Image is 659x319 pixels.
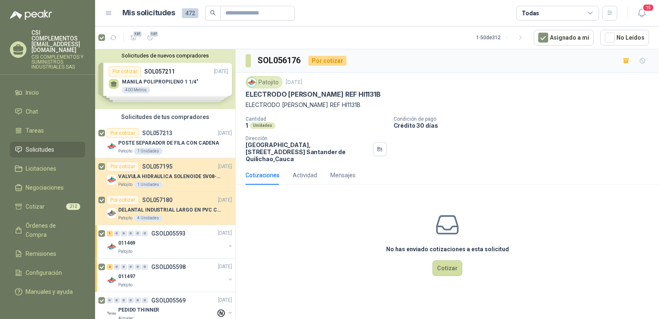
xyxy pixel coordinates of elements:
button: Asignado a mi [534,30,594,45]
span: Inicio [26,88,39,97]
img: Logo peakr [10,10,52,20]
div: 0 [107,298,113,303]
img: Company Logo [107,242,117,252]
div: 0 [128,231,134,236]
p: CSI COMPLEMENTOS Y SUMINISTROS INDUSTRIALES SAS [31,55,85,69]
a: Manuales y ayuda [10,284,85,300]
p: GSOL005569 [151,298,186,303]
p: [DATE] [218,263,232,271]
button: Solicitudes de nuevos compradores [98,52,232,59]
span: Remisiones [26,249,56,258]
div: 1 Unidades [134,181,162,188]
p: Patojito [118,215,132,221]
div: 0 [142,264,148,270]
a: 1 0 0 0 0 0 GSOL005593[DATE] Company Logo011469Patojito [107,229,234,255]
p: ELECTRODO [PERSON_NAME] REF HI1131B [246,90,381,99]
a: Configuración [10,265,85,281]
p: VALVULA HIDRAULICA SOLENOIDE SV08-20 [118,173,221,181]
div: 1 - 50 de 312 [476,31,527,44]
p: GSOL005598 [151,264,186,270]
div: 0 [142,231,148,236]
span: search [210,10,216,16]
img: Company Logo [107,275,117,285]
a: Licitaciones [10,161,85,176]
p: 011469 [118,240,135,248]
img: Company Logo [247,78,256,87]
div: Solicitudes de tus compradores [95,109,235,125]
p: DELANTAL INDUSTRIAL LARGO EN PVC COLOR AMARILLO [118,206,221,214]
div: Por cotizar [107,162,139,171]
span: 472 [182,8,198,18]
a: Chat [10,104,85,119]
div: Mensajes [330,171,356,180]
div: 0 [135,298,141,303]
a: Por cotizarSOL057180[DATE] Company LogoDELANTAL INDUSTRIAL LARGO EN PVC COLOR AMARILLOPatojito4 U... [95,192,235,225]
p: [GEOGRAPHIC_DATA], [STREET_ADDRESS] Santander de Quilichao , Cauca [246,141,370,162]
div: Solicitudes de nuevos compradoresPor cotizarSOL057211[DATE] MANILA POLIPROPILENO 1 1/4"400 Metros... [95,49,235,109]
p: CSI COMPLEMENTOS [EMAIL_ADDRESS][DOMAIN_NAME] [31,30,85,53]
span: Licitaciones [26,164,56,173]
p: Patojito [118,282,132,288]
div: Por cotizar [107,128,139,138]
div: 0 [142,298,148,303]
div: 4 Unidades [134,215,162,221]
div: 0 [135,264,141,270]
p: ELECTRODO [PERSON_NAME] REF HI1131B [246,100,649,110]
p: [DATE] [218,196,232,204]
div: 0 [128,298,134,303]
span: Órdenes de Compra [26,221,77,239]
p: POSTE SEPARADOR DE FILA CON CADENA [118,139,219,147]
p: [DATE] [218,163,232,171]
span: Tareas [26,126,44,135]
h3: SOL056176 [258,54,302,67]
h1: Mis solicitudes [122,7,175,19]
div: 0 [128,264,134,270]
p: Crédito 30 días [394,122,656,129]
a: Cotizar212 [10,199,85,214]
a: Tareas [10,123,85,138]
button: No Leídos [600,30,649,45]
img: Company Logo [107,175,117,185]
div: 1 Unidades [134,148,162,155]
p: Cantidad [246,116,387,122]
a: 2 0 0 0 0 0 GSOL005598[DATE] Company Logo011497Patojito [107,262,234,288]
span: Chat [26,107,38,116]
a: Órdenes de Compra [10,218,85,243]
div: Todas [522,9,539,18]
p: SOL057195 [142,164,172,169]
a: Por cotizarSOL057195[DATE] Company LogoVALVULA HIDRAULICA SOLENOIDE SV08-20Patojito1 Unidades [95,158,235,192]
span: Negociaciones [26,183,64,192]
img: Company Logo [107,309,117,319]
p: Patojito [118,148,132,155]
p: 1 [246,122,248,129]
div: 0 [121,264,127,270]
img: Company Logo [107,141,117,151]
span: 15 [642,4,654,12]
div: 2 [107,264,113,270]
p: 011497 [118,273,135,281]
div: Cotizaciones [246,171,279,180]
div: Por cotizar [308,56,346,66]
div: Patojito [246,76,282,88]
p: GSOL005593 [151,231,186,236]
img: Company Logo [107,208,117,218]
p: [DATE] [286,79,302,86]
span: Manuales y ayuda [26,287,73,296]
button: 127 [127,31,140,44]
p: [DATE] [218,230,232,238]
h3: No has enviado cotizaciones a esta solicitud [386,245,509,254]
div: 1 [107,231,113,236]
p: Condición de pago [394,116,656,122]
div: 0 [135,231,141,236]
div: 0 [121,231,127,236]
span: 127 [149,31,159,37]
a: Negociaciones [10,180,85,195]
button: Cotizar [432,260,462,276]
p: PEDIDO THINNER [118,307,159,314]
span: Solicitudes [26,145,54,154]
p: SOL057180 [142,197,172,203]
span: Configuración [26,268,62,277]
p: Dirección [246,136,370,141]
p: Patojito [118,181,132,188]
span: 212 [66,203,80,210]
